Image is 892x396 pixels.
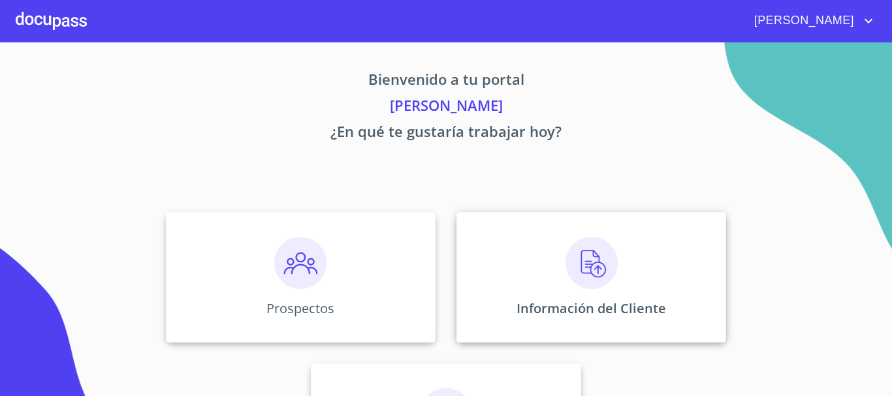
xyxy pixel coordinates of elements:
p: Información del Cliente [517,299,666,317]
img: carga.png [565,237,618,289]
p: [PERSON_NAME] [44,95,848,121]
span: [PERSON_NAME] [744,10,861,31]
p: Bienvenido a tu portal [44,69,848,95]
p: Prospectos [266,299,334,317]
p: ¿En qué te gustaría trabajar hoy? [44,121,848,147]
img: prospectos.png [274,237,327,289]
button: account of current user [744,10,876,31]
